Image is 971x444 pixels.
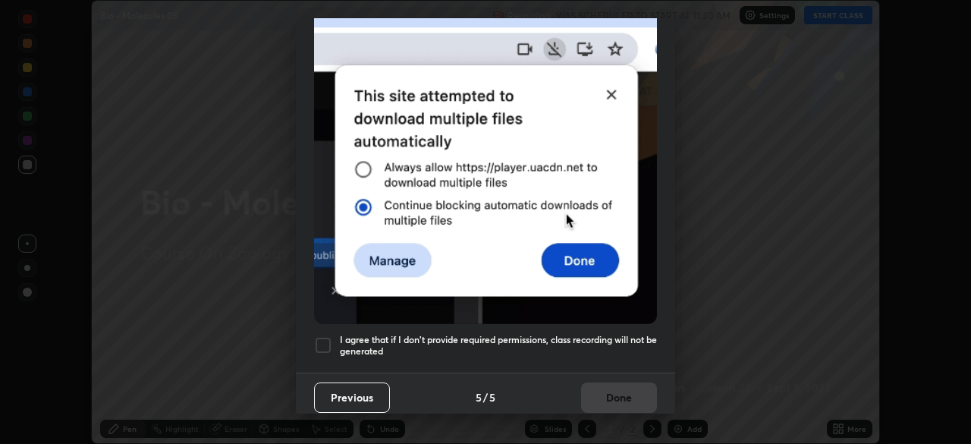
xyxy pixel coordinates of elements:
[314,383,390,413] button: Previous
[476,389,482,405] h4: 5
[340,334,657,357] h5: I agree that if I don't provide required permissions, class recording will not be generated
[489,389,495,405] h4: 5
[483,389,488,405] h4: /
